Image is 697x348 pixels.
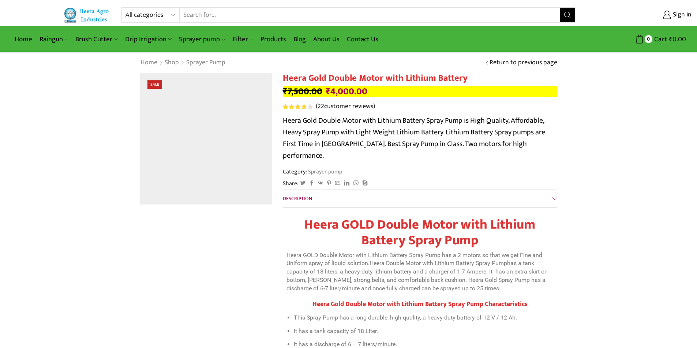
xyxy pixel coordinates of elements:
button: Search button [560,8,575,22]
a: Description [283,190,557,207]
span: 0 [645,35,652,43]
a: Return to previous page [490,58,557,68]
a: About Us [310,31,343,48]
span: 22 [283,104,314,109]
p: Heera GOLD Double Motor with Lithium Battery Spray Pump has a 2 motors so that we get Fine and Un... [286,251,554,293]
span: Description [283,194,312,203]
span: 22 [318,101,324,112]
a: Sprayer pump [175,31,229,48]
span: Sign in [671,10,692,20]
a: (22customer reviews) [316,102,375,111]
input: Search for... [180,8,561,22]
li: It has a tank capacity of 18 Liter. [294,326,554,337]
li: This Spray Pump has a long durable, high quality, a heavy-duty battery of 12 V / 12 Ah. [294,313,554,323]
a: Raingun [36,31,72,48]
a: 0 Cart ₹0.00 [582,32,686,46]
a: Home [140,58,158,68]
span: ₹ [283,84,288,99]
strong: Heera GOLD Double Motor with Lithium Battery Spray Pump [304,214,535,251]
span: Cart [652,34,667,44]
a: Sign in [586,8,692,22]
img: Heera-Gold-Eco-Main [140,73,272,204]
span: Share: [283,179,299,188]
span: ₹ [326,84,330,99]
a: Brush Cutter [72,31,121,48]
a: Home [11,31,36,48]
span: Heera Double Motor with Lithium Battery Spray Pump [370,260,507,267]
nav: Breadcrumb [140,58,226,68]
a: Contact Us [343,31,382,48]
span: Category: [283,168,342,176]
a: Filter [229,31,257,48]
p: Heera Gold Double Motor with Lithium Battery Spray Pump is High Quality, Affordable, Heavy Spray ... [283,115,557,161]
a: Sprayer pump [307,167,342,176]
span: Heera Gold Double Motor with Lithium Battery Spray Pump Characteristics [312,299,528,310]
bdi: 4,000.00 [326,84,367,99]
div: Rated 3.91 out of 5 [283,104,312,109]
span: Rated out of 5 based on customer ratings [283,104,306,109]
bdi: 7,500.00 [283,84,322,99]
span: Sale [147,80,162,89]
h1: Heera Gold Double Motor with Lithium Battery [283,73,557,84]
span: ₹ [669,34,672,45]
a: Products [257,31,290,48]
bdi: 0.00 [669,34,686,45]
a: Drip Irrigation [121,31,175,48]
a: Sprayer pump [186,58,226,68]
a: Shop [164,58,179,68]
a: Blog [290,31,310,48]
